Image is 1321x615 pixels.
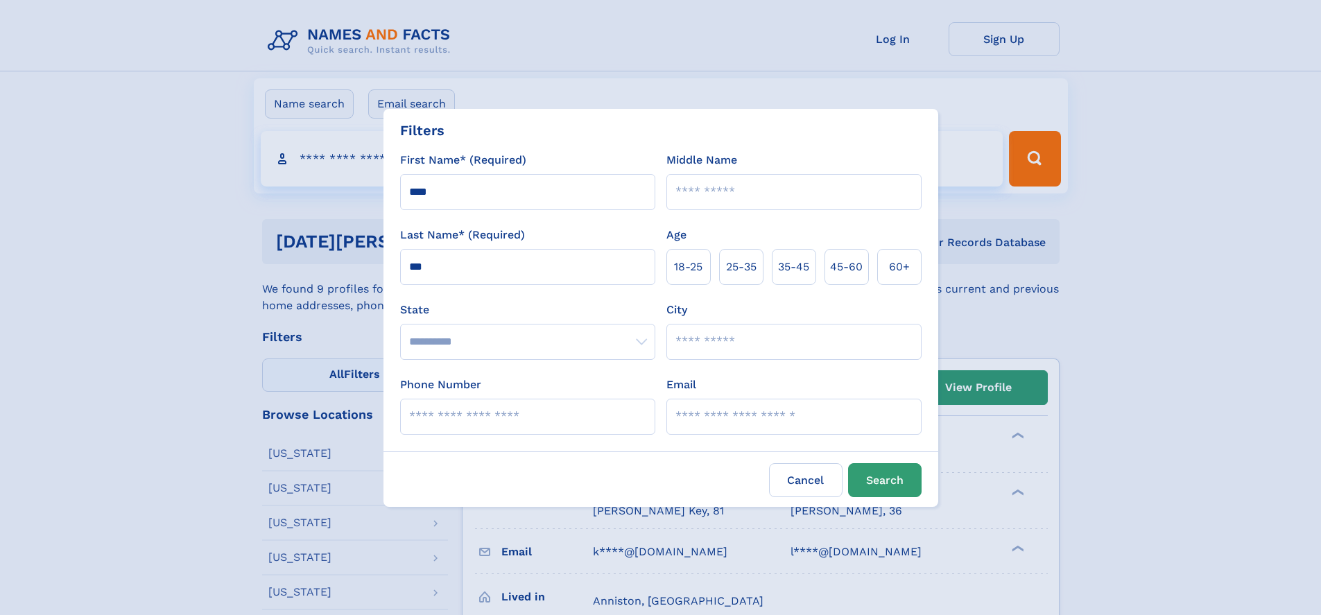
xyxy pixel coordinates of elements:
label: City [666,302,687,318]
label: Last Name* (Required) [400,227,525,243]
label: Cancel [769,463,843,497]
label: Email [666,376,696,393]
label: Phone Number [400,376,481,393]
div: Filters [400,120,444,141]
label: Middle Name [666,152,737,168]
label: State [400,302,655,318]
span: 45‑60 [830,259,863,275]
label: Age [666,227,687,243]
span: 60+ [889,259,910,275]
label: First Name* (Required) [400,152,526,168]
span: 25‑35 [726,259,757,275]
span: 18‑25 [674,259,702,275]
span: 35‑45 [778,259,809,275]
button: Search [848,463,922,497]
